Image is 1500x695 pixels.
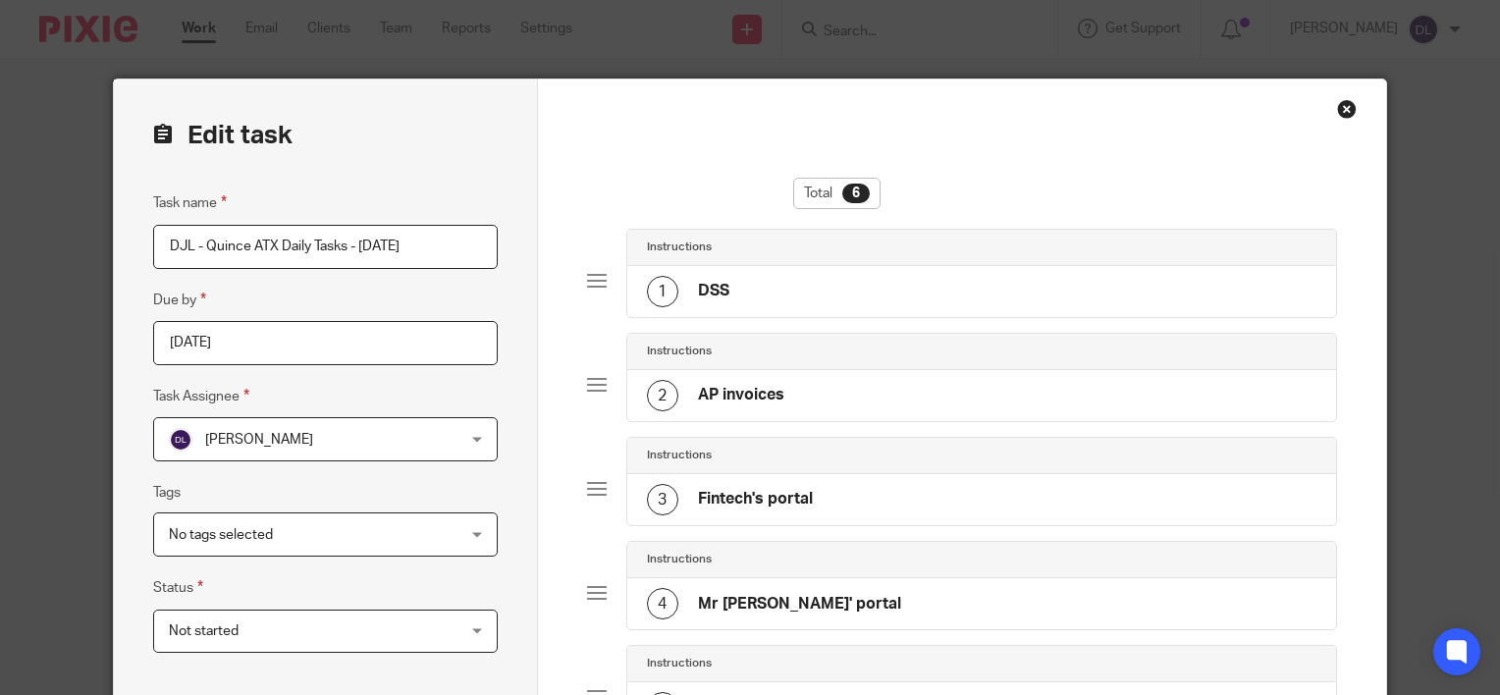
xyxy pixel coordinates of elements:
h4: Instructions [647,448,712,463]
h4: Mr [PERSON_NAME]' portal [698,594,901,615]
span: No tags selected [169,528,273,542]
input: Pick a date [153,321,498,365]
label: Task Assignee [153,385,249,407]
h4: Instructions [647,240,712,255]
div: 1 [647,276,678,307]
h4: Fintech's portal [698,489,813,509]
h4: DSS [698,281,729,301]
div: 2 [647,380,678,411]
label: Status [153,576,203,599]
label: Task name [153,191,227,214]
span: [PERSON_NAME] [205,433,313,447]
label: Due by [153,289,206,311]
label: Tags [153,483,181,503]
h4: Instructions [647,656,712,671]
img: svg%3E [169,428,192,452]
h4: Instructions [647,552,712,567]
h4: Instructions [647,344,712,359]
span: Not started [169,624,239,638]
div: 6 [842,184,870,203]
h4: AP invoices [698,385,784,405]
div: 4 [647,588,678,619]
h2: Edit task [153,119,498,152]
div: Total [793,178,881,209]
div: Close this dialog window [1337,99,1357,119]
div: 3 [647,484,678,515]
